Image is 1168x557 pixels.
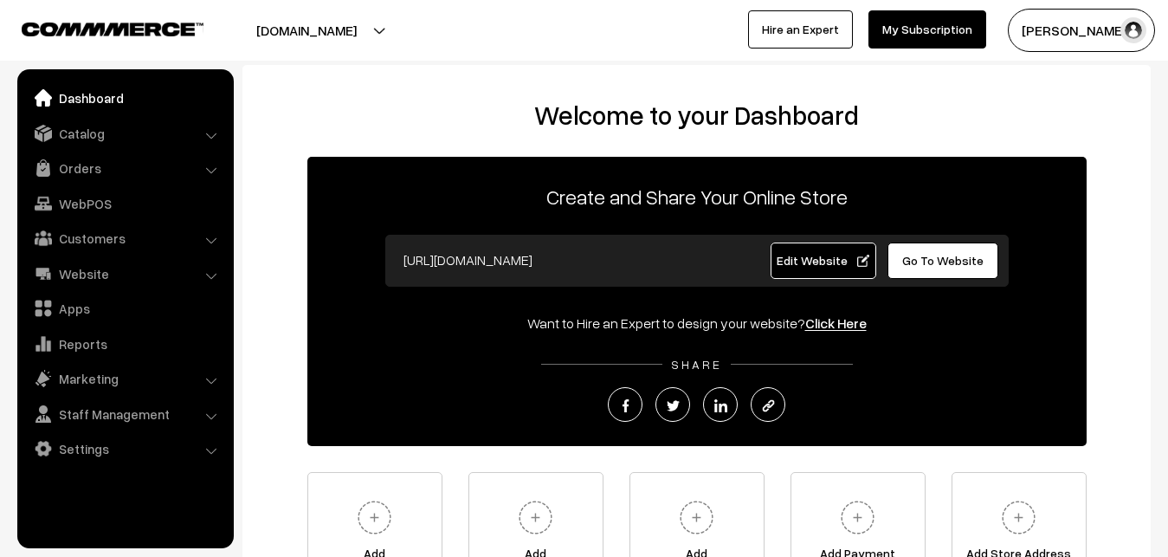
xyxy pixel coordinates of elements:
a: Customers [22,223,228,254]
a: Catalog [22,118,228,149]
a: Reports [22,328,228,359]
a: WebPOS [22,188,228,219]
img: plus.svg [512,494,559,541]
button: [PERSON_NAME] [1008,9,1155,52]
a: Settings [22,433,228,464]
a: Marketing [22,363,228,394]
a: COMMMERCE [22,17,173,38]
h2: Welcome to your Dashboard [260,100,1133,131]
img: COMMMERCE [22,23,203,36]
a: Hire an Expert [748,10,853,49]
a: Website [22,258,228,289]
a: Click Here [805,314,867,332]
a: Go To Website [887,243,999,279]
a: Edit Website [771,243,876,279]
span: Go To Website [902,253,984,268]
img: plus.svg [351,494,398,541]
div: Want to Hire an Expert to design your website? [307,313,1087,334]
span: Edit Website [777,253,869,268]
img: plus.svg [834,494,881,541]
a: Dashboard [22,82,228,113]
span: SHARE [662,357,731,372]
a: My Subscription [868,10,986,49]
p: Create and Share Your Online Store [307,181,1087,212]
a: Orders [22,152,228,184]
a: Apps [22,293,228,324]
a: Staff Management [22,398,228,430]
img: plus.svg [995,494,1042,541]
img: user [1120,17,1146,43]
img: plus.svg [673,494,720,541]
button: [DOMAIN_NAME] [196,9,417,52]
